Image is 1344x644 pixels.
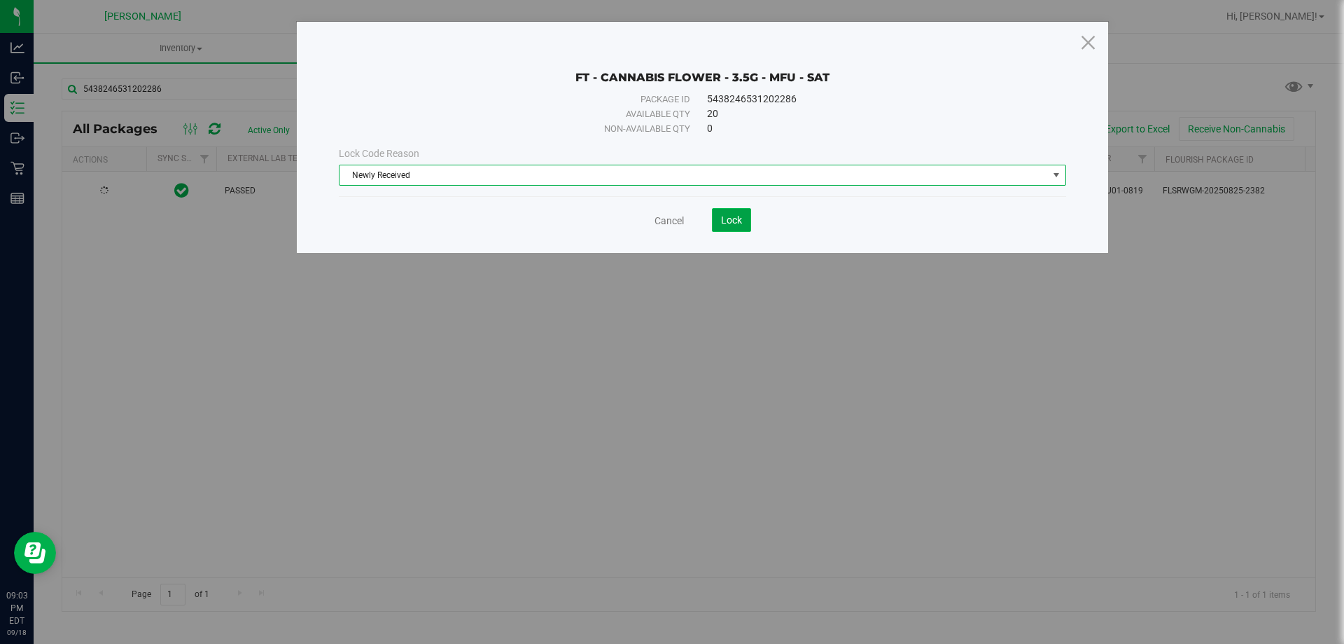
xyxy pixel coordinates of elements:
div: Package ID [370,93,690,107]
iframe: Resource center [14,532,56,574]
div: Available qty [370,107,690,121]
button: Lock [712,208,751,232]
span: Lock [721,214,742,226]
div: 0 [707,121,1035,136]
div: FT - CANNABIS FLOWER - 3.5G - MFU - SAT [339,50,1066,85]
span: select [1048,165,1065,185]
div: 5438246531202286 [707,92,1035,107]
div: 20 [707,107,1035,121]
span: Lock Code Reason [339,148,419,159]
a: Cancel [654,214,684,228]
div: Non-available qty [370,122,690,136]
span: Newly Received [339,165,1048,185]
